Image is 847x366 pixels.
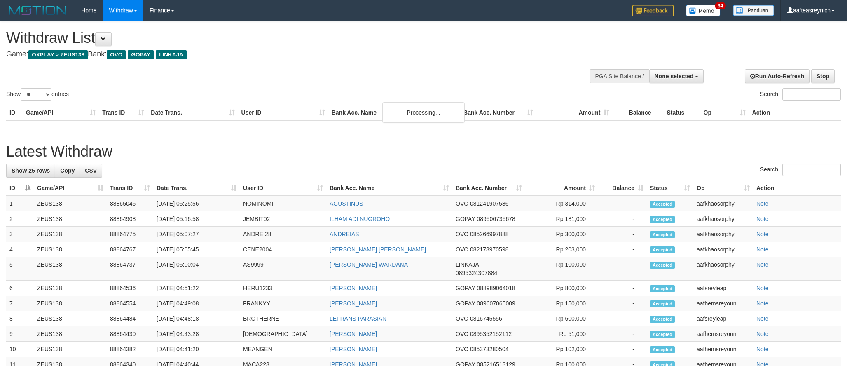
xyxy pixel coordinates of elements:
[240,342,326,357] td: MEANGEN
[650,316,675,323] span: Accepted
[328,105,460,120] th: Bank Acc. Name
[107,342,153,357] td: 88864382
[107,181,153,196] th: Trans ID: activate to sort column ascending
[6,227,34,242] td: 3
[330,346,377,352] a: [PERSON_NAME]
[655,73,694,80] span: None selected
[456,270,497,276] span: Copy 0895324307884 to clipboard
[598,242,647,257] td: -
[330,285,377,291] a: [PERSON_NAME]
[34,326,107,342] td: ZEUS138
[240,211,326,227] td: JEMBIT02
[456,331,468,337] span: OVO
[107,326,153,342] td: 88864430
[6,326,34,342] td: 9
[452,181,525,196] th: Bank Acc. Number: activate to sort column ascending
[153,227,240,242] td: [DATE] 05:07:27
[153,211,240,227] td: [DATE] 05:16:58
[326,181,452,196] th: Bank Acc. Name: activate to sort column ascending
[525,281,598,296] td: Rp 800,000
[525,342,598,357] td: Rp 102,000
[240,257,326,281] td: AS9999
[456,200,468,207] span: OVO
[650,216,675,223] span: Accepted
[240,281,326,296] td: HERU1233
[28,50,88,59] span: OXPLAY > ZEUS138
[456,300,475,307] span: GOPAY
[470,231,508,237] span: Copy 085266997888 to clipboard
[525,227,598,242] td: Rp 300,000
[715,2,726,9] span: 34
[99,105,147,120] th: Trans ID
[693,242,753,257] td: aafkhaosorphy
[6,211,34,227] td: 2
[693,227,753,242] td: aafkhaosorphy
[733,5,774,16] img: panduan.png
[753,181,841,196] th: Action
[525,326,598,342] td: Rp 51,000
[6,88,69,101] label: Show entries
[647,181,693,196] th: Status: activate to sort column ascending
[700,105,749,120] th: Op
[128,50,154,59] span: GOPAY
[238,105,328,120] th: User ID
[470,246,508,253] span: Copy 082173970598 to clipboard
[650,246,675,253] span: Accepted
[6,311,34,326] td: 8
[456,216,475,222] span: GOPAY
[756,315,769,322] a: Note
[756,285,769,291] a: Note
[21,88,51,101] select: Showentries
[525,242,598,257] td: Rp 203,000
[760,88,841,101] label: Search:
[6,143,841,160] h1: Latest Withdraw
[460,105,536,120] th: Bank Acc. Number
[598,181,647,196] th: Balance: activate to sort column ascending
[456,285,475,291] span: GOPAY
[6,164,55,178] a: Show 25 rows
[525,257,598,281] td: Rp 100,000
[240,296,326,311] td: FRANKYY
[650,285,675,292] span: Accepted
[34,242,107,257] td: ZEUS138
[6,342,34,357] td: 10
[34,181,107,196] th: Game/API: activate to sort column ascending
[477,300,515,307] span: Copy 089607065009 to clipboard
[240,227,326,242] td: ANDREI28
[153,311,240,326] td: [DATE] 04:48:18
[6,296,34,311] td: 7
[107,296,153,311] td: 88864554
[693,211,753,227] td: aafkhaosorphy
[147,105,238,120] th: Date Trans.
[55,164,80,178] a: Copy
[330,231,359,237] a: ANDREIAS
[598,281,647,296] td: -
[107,311,153,326] td: 88864484
[330,300,377,307] a: [PERSON_NAME]
[693,326,753,342] td: aafhemsreyoun
[240,311,326,326] td: BROTHERNET
[536,105,613,120] th: Amount
[153,181,240,196] th: Date Trans.: activate to sort column ascending
[6,281,34,296] td: 6
[470,331,512,337] span: Copy 0895352152112 to clipboard
[650,201,675,208] span: Accepted
[756,346,769,352] a: Note
[470,200,508,207] span: Copy 081241907586 to clipboard
[153,257,240,281] td: [DATE] 05:00:04
[456,246,468,253] span: OVO
[240,196,326,211] td: NOMINOMI
[693,311,753,326] td: aafsreyleap
[153,342,240,357] td: [DATE] 04:41:20
[6,242,34,257] td: 4
[153,296,240,311] td: [DATE] 04:49:08
[693,181,753,196] th: Op: activate to sort column ascending
[107,281,153,296] td: 88864536
[34,296,107,311] td: ZEUS138
[693,342,753,357] td: aafhemsreyoun
[613,105,663,120] th: Balance
[650,331,675,338] span: Accepted
[382,102,465,123] div: Processing...
[107,257,153,281] td: 88864737
[153,281,240,296] td: [DATE] 04:51:22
